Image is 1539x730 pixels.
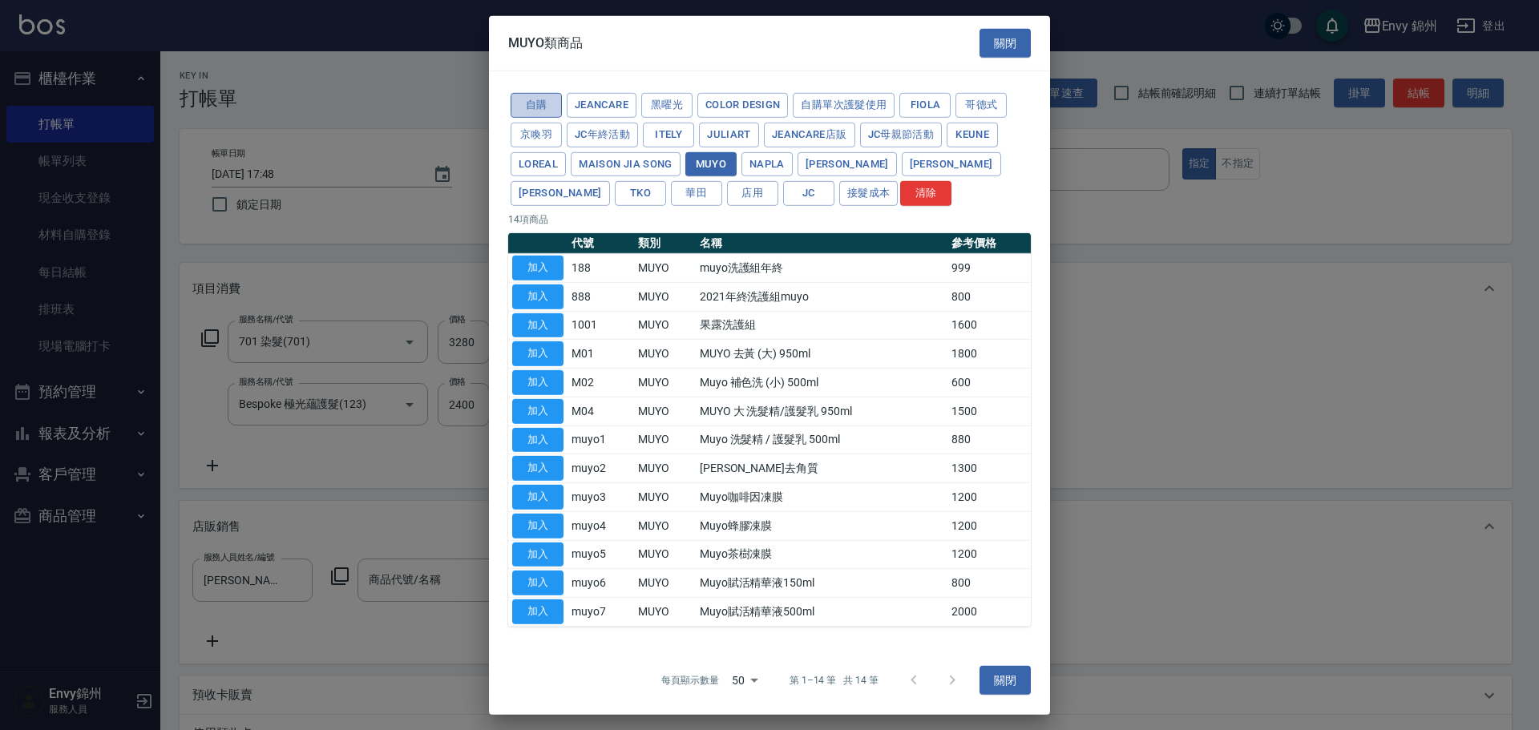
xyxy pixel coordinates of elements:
button: JeanCare [567,93,636,118]
td: MUYO 去黃 (大) 950ml [696,340,948,369]
button: 京喚羽 [511,123,562,147]
button: 黑曜光 [641,93,693,118]
p: 14 項商品 [508,212,1031,227]
td: MUYO [634,597,696,626]
button: 加入 [512,399,563,424]
button: 關閉 [980,28,1031,58]
button: 自購 [511,93,562,118]
td: MUYO 大 洗髮精/護髮乳 950ml [696,397,948,425]
button: 加入 [512,599,563,624]
td: M02 [568,368,634,397]
button: 加入 [512,341,563,366]
td: Muyo賦活精華液500ml [696,597,948,626]
td: MUYO [634,253,696,282]
button: 加入 [512,284,563,309]
td: 2000 [947,597,1031,626]
button: 加入 [512,542,563,567]
td: muyo7 [568,597,634,626]
button: Napla [741,151,793,176]
button: 加入 [512,456,563,481]
th: 參考價格 [947,233,1031,254]
td: 888 [568,282,634,311]
td: muyo6 [568,569,634,598]
button: Loreal [511,151,566,176]
td: muyo3 [568,482,634,511]
td: 1200 [947,511,1031,540]
button: 加入 [512,313,563,337]
button: 加入 [512,485,563,510]
td: Muyo茶樹凍膜 [696,540,948,569]
td: 188 [568,253,634,282]
td: Muyo咖啡因凍膜 [696,482,948,511]
p: 第 1–14 筆 共 14 筆 [790,673,879,688]
p: 每頁顯示數量 [661,673,719,688]
td: MUYO [634,397,696,425]
th: 名稱 [696,233,948,254]
td: MUYO [634,511,696,540]
td: muyo4 [568,511,634,540]
button: 哥德式 [955,93,1007,118]
td: 999 [947,253,1031,282]
td: 600 [947,368,1031,397]
span: MUYO類商品 [508,35,583,51]
td: MUYO [634,311,696,340]
td: 1200 [947,540,1031,569]
td: Muyo 補色洗 (小) 500ml [696,368,948,397]
td: MUYO [634,340,696,369]
button: 加入 [512,427,563,452]
button: MUYO [685,151,737,176]
th: 類別 [634,233,696,254]
td: muyo洗護組年終 [696,253,948,282]
td: MUYO [634,569,696,598]
div: 50 [725,659,764,702]
td: 1800 [947,340,1031,369]
button: ITELY [643,123,694,147]
button: JC年終活動 [567,123,638,147]
td: 880 [947,425,1031,454]
td: 1300 [947,454,1031,483]
td: 800 [947,569,1031,598]
button: TKO [615,181,666,206]
button: [PERSON_NAME] [798,151,897,176]
button: Fiola [899,93,951,118]
td: 2021年終洗護組muyo [696,282,948,311]
button: 清除 [900,181,951,206]
th: 代號 [568,233,634,254]
button: 加入 [512,256,563,280]
td: MUYO [634,368,696,397]
td: 1600 [947,311,1031,340]
button: Maison Jia Song [571,151,681,176]
button: 加入 [512,514,563,538]
td: MUYO [634,454,696,483]
button: JC [783,181,834,206]
button: JuliArt [699,123,759,147]
td: 1200 [947,482,1031,511]
button: [PERSON_NAME] [902,151,1001,176]
button: JeanCare店販 [764,123,855,147]
td: muyo1 [568,425,634,454]
button: 店用 [727,181,778,206]
button: 加入 [512,571,563,595]
td: MUYO [634,482,696,511]
td: 果露洗護組 [696,311,948,340]
td: M04 [568,397,634,425]
td: 1001 [568,311,634,340]
td: Muyo賦活精華液150ml [696,569,948,598]
td: Muyo 洗髮精 / 護髮乳 500ml [696,425,948,454]
td: 1500 [947,397,1031,425]
button: 接髮成本 [839,181,899,206]
td: [PERSON_NAME]去角質 [696,454,948,483]
button: 自購單次護髮使用 [793,93,895,118]
td: MUYO [634,425,696,454]
button: 華田 [671,181,722,206]
td: M01 [568,340,634,369]
button: 關閉 [980,665,1031,695]
button: [PERSON_NAME] [511,181,610,206]
td: Muyo蜂膠凍膜 [696,511,948,540]
td: MUYO [634,540,696,569]
button: 加入 [512,370,563,395]
td: 800 [947,282,1031,311]
button: JC母親節活動 [860,123,943,147]
td: muyo2 [568,454,634,483]
button: KEUNE [947,123,998,147]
